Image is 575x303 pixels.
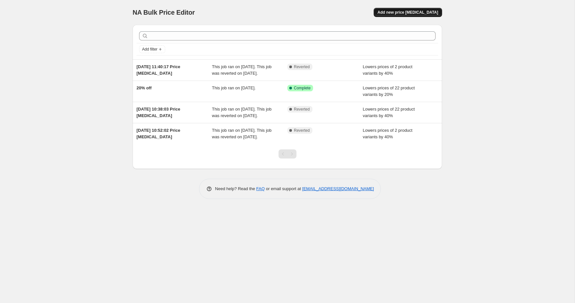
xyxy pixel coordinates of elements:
[215,186,256,191] span: Need help? Read the
[212,64,272,76] span: This job ran on [DATE]. This job was reverted on [DATE].
[212,128,272,139] span: This job ran on [DATE]. This job was reverted on [DATE].
[137,128,180,139] span: [DATE] 10:52:02 Price [MEDICAL_DATA]
[363,107,415,118] span: Lowers prices of 22 product variants by 40%
[265,186,302,191] span: or email support at
[378,10,438,15] span: Add new price [MEDICAL_DATA]
[294,107,310,112] span: Reverted
[256,186,265,191] a: FAQ
[137,85,151,90] span: 20% off
[139,45,165,53] button: Add filter
[137,64,180,76] span: [DATE] 11:40:17 Price [MEDICAL_DATA]
[302,186,374,191] a: [EMAIL_ADDRESS][DOMAIN_NAME]
[142,47,157,52] span: Add filter
[374,8,442,17] button: Add new price [MEDICAL_DATA]
[212,107,272,118] span: This job ran on [DATE]. This job was reverted on [DATE].
[363,64,412,76] span: Lowers prices of 2 product variants by 40%
[294,128,310,133] span: Reverted
[363,128,412,139] span: Lowers prices of 2 product variants by 40%
[279,149,296,159] nav: Pagination
[363,85,415,97] span: Lowers prices of 22 product variants by 20%
[294,64,310,69] span: Reverted
[212,85,256,90] span: This job ran on [DATE].
[133,9,195,16] span: NA Bulk Price Editor
[137,107,180,118] span: [DATE] 10:38:03 Price [MEDICAL_DATA]
[294,85,310,91] span: Complete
